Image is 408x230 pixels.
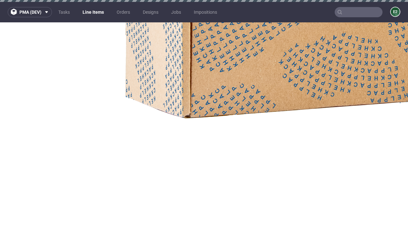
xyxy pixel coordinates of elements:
span: pma (dev) [19,10,41,14]
figcaption: e2 [391,7,400,16]
a: Designs [139,7,162,17]
button: pma (dev) [8,7,52,17]
a: Orders [113,7,134,17]
a: Jobs [167,7,185,17]
a: Line Items [79,7,108,17]
a: Tasks [55,7,74,17]
a: Impositions [190,7,221,17]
